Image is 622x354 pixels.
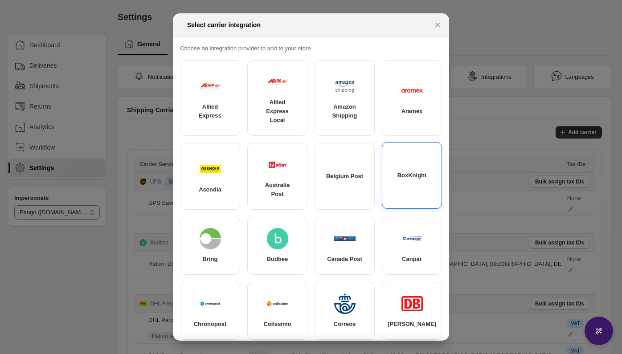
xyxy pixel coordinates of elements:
[326,102,364,120] span: Amazon Shipping
[388,320,436,329] span: [PERSON_NAME]
[401,80,423,102] img: Aramex
[200,159,221,180] img: Asendia
[401,107,423,116] span: Aramex
[194,320,227,329] span: Chronopost
[199,185,221,194] span: Asendia
[263,320,291,329] span: Colissimo
[180,44,442,53] p: Choose an integration provider to add to your store
[267,293,288,314] img: Colissimo
[258,181,296,199] span: Australia Post
[200,228,221,249] img: Bring
[267,255,288,264] span: Budbee
[334,293,356,314] img: Correos
[334,320,356,329] span: Correos
[200,76,221,97] img: Allied Express
[402,255,422,264] span: Canpar
[401,228,423,249] img: Canpar
[200,293,221,314] img: Chronopost
[334,76,356,97] img: Amazon Shipping
[397,171,427,180] span: BoxKnight
[187,21,261,28] span: Select carrier integration
[203,255,218,264] span: Bring
[327,255,362,264] span: Canada Post
[334,228,356,249] img: Canada Post
[267,154,288,175] img: Australia Post
[258,98,296,125] span: Allied Express Local
[267,71,288,93] img: Allied Express Local
[326,172,363,181] span: Belgium Post
[191,102,229,120] span: Allied Express
[401,293,423,314] img: DB Schenker
[267,228,288,249] img: Budbee
[431,19,444,31] button: Close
